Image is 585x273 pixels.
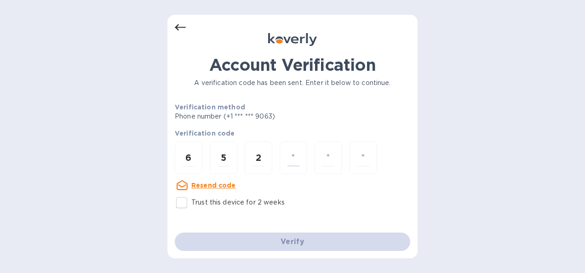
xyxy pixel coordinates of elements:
p: Verification code [175,129,410,138]
p: Phone number (+1 *** *** 9063) [175,112,345,121]
u: Resend code [191,182,236,189]
p: A verification code has been sent. Enter it below to continue. [175,78,410,88]
h1: Account Verification [175,55,410,74]
p: Trust this device for 2 weeks [191,198,285,207]
b: Verification method [175,103,245,111]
